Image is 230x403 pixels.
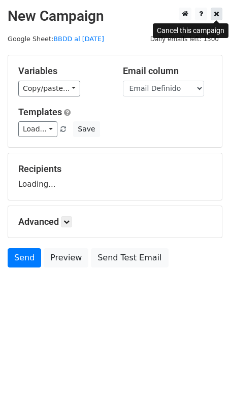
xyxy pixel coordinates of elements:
[153,23,228,38] div: Cancel this campaign
[147,35,222,43] a: Daily emails left: 1500
[91,248,168,267] a: Send Test Email
[18,81,80,96] a: Copy/paste...
[53,35,104,43] a: BBDD al [DATE]
[18,65,108,77] h5: Variables
[18,121,57,137] a: Load...
[147,33,222,45] span: Daily emails left: 1500
[73,121,100,137] button: Save
[18,216,212,227] h5: Advanced
[8,248,41,267] a: Send
[18,107,62,117] a: Templates
[179,354,230,403] iframe: Chat Widget
[44,248,88,267] a: Preview
[179,354,230,403] div: Widget de chat
[8,35,104,43] small: Google Sheet:
[18,163,212,175] h5: Recipients
[18,163,212,190] div: Loading...
[8,8,222,25] h2: New Campaign
[123,65,212,77] h5: Email column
